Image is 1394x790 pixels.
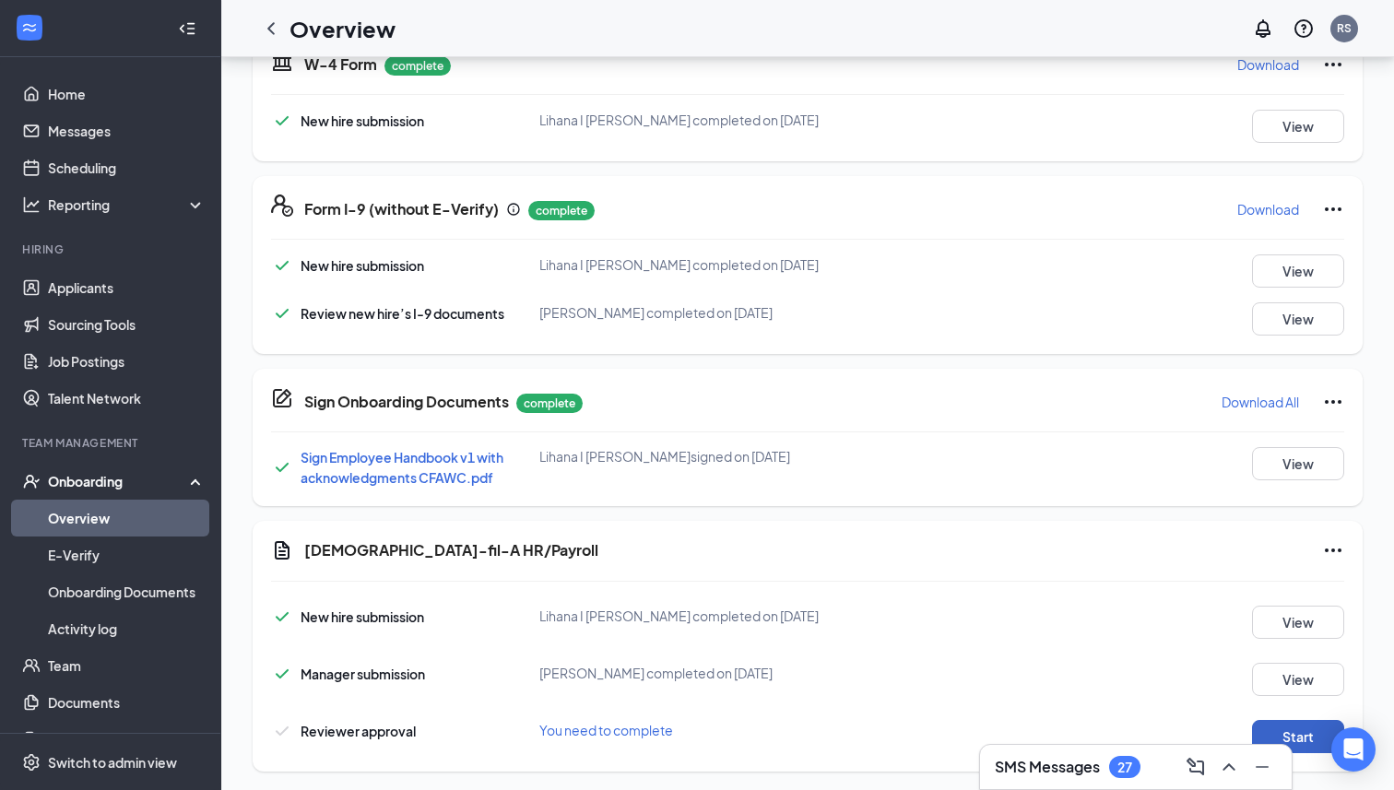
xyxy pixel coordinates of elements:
svg: Checkmark [271,302,293,324]
span: New hire submission [301,608,424,625]
button: View [1252,663,1344,696]
h5: [DEMOGRAPHIC_DATA]-fil-A HR/Payroll [304,540,598,560]
svg: Checkmark [271,720,293,742]
span: You need to complete [539,722,673,738]
div: 27 [1117,760,1132,775]
a: Job Postings [48,343,206,380]
button: View [1252,447,1344,480]
svg: CompanyDocumentIcon [271,387,293,409]
button: Download [1236,50,1300,79]
div: Reporting [48,195,207,214]
svg: ComposeMessage [1185,756,1207,778]
a: Sign Employee Handbook v1 with acknowledgments CFAWC.pdf [301,449,503,486]
p: Download [1237,200,1299,218]
h5: Form I-9 (without E-Verify) [304,199,499,219]
span: [PERSON_NAME] completed on [DATE] [539,304,773,321]
button: Download All [1221,387,1300,417]
svg: Ellipses [1322,539,1344,561]
a: Onboarding Documents [48,573,206,610]
button: ComposeMessage [1181,752,1211,782]
svg: Ellipses [1322,391,1344,413]
svg: Checkmark [271,456,293,478]
a: Overview [48,500,206,536]
span: Reviewer approval [301,723,416,739]
div: Onboarding [48,472,190,490]
svg: Checkmark [271,110,293,132]
p: complete [516,394,583,413]
button: View [1252,606,1344,639]
button: Minimize [1247,752,1277,782]
svg: FormI9EVerifyIcon [271,195,293,217]
svg: ChevronUp [1218,756,1240,778]
p: complete [384,56,451,76]
button: Download [1236,195,1300,224]
svg: QuestionInfo [1293,18,1315,40]
h5: Sign Onboarding Documents [304,392,509,412]
a: Activity log [48,610,206,647]
span: Lihana I [PERSON_NAME] completed on [DATE] [539,256,819,273]
button: Start [1252,720,1344,753]
svg: Checkmark [271,606,293,628]
a: Messages [48,112,206,149]
span: [PERSON_NAME] completed on [DATE] [539,665,773,681]
div: RS [1337,20,1352,36]
button: View [1252,254,1344,288]
p: complete [528,201,595,220]
button: View [1252,302,1344,336]
svg: Minimize [1251,756,1273,778]
svg: Ellipses [1322,53,1344,76]
svg: Document [271,539,293,561]
svg: Notifications [1252,18,1274,40]
svg: Collapse [178,19,196,38]
a: Applicants [48,269,206,306]
div: Open Intercom Messenger [1331,727,1376,772]
div: Team Management [22,435,202,451]
a: Scheduling [48,149,206,186]
h1: Overview [289,13,396,44]
p: Download [1237,55,1299,74]
h5: W-4 Form [304,54,377,75]
span: New hire submission [301,257,424,274]
svg: Ellipses [1322,198,1344,220]
h3: SMS Messages [995,757,1100,777]
span: Review new hire’s I-9 documents [301,305,504,322]
svg: Settings [22,753,41,772]
span: Lihana I [PERSON_NAME] completed on [DATE] [539,607,819,624]
a: E-Verify [48,536,206,573]
a: Talent Network [48,380,206,417]
div: Hiring [22,242,202,257]
div: Lihana I [PERSON_NAME] signed on [DATE] [539,447,897,466]
a: Documents [48,684,206,721]
svg: WorkstreamLogo [20,18,39,37]
svg: UserCheck [22,472,41,490]
span: Lihana I [PERSON_NAME] completed on [DATE] [539,112,819,128]
a: Team [48,647,206,684]
a: SurveysCrown [48,721,206,758]
span: New hire submission [301,112,424,129]
div: Switch to admin view [48,753,177,772]
p: Download All [1222,393,1299,411]
svg: Checkmark [271,663,293,685]
a: Sourcing Tools [48,306,206,343]
span: Manager submission [301,666,425,682]
button: View [1252,110,1344,143]
button: ChevronUp [1214,752,1244,782]
a: Home [48,76,206,112]
svg: Checkmark [271,254,293,277]
svg: TaxGovernmentIcon [271,50,293,72]
svg: Analysis [22,195,41,214]
svg: Info [506,202,521,217]
svg: ChevronLeft [260,18,282,40]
